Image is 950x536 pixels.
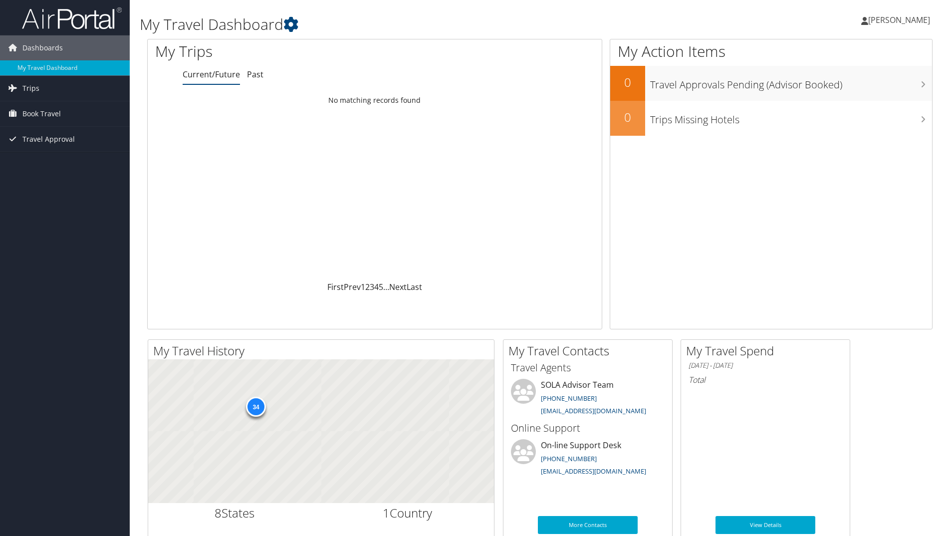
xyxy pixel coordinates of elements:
[22,101,61,126] span: Book Travel
[215,505,222,521] span: 8
[155,41,405,62] h1: My Trips
[610,109,645,126] h2: 0
[383,505,390,521] span: 1
[506,379,670,420] li: SOLA Advisor Team
[329,505,487,522] h2: Country
[153,342,494,359] h2: My Travel History
[407,281,422,292] a: Last
[541,406,646,415] a: [EMAIL_ADDRESS][DOMAIN_NAME]
[327,281,344,292] a: First
[650,108,932,127] h3: Trips Missing Hotels
[541,467,646,476] a: [EMAIL_ADDRESS][DOMAIN_NAME]
[183,69,240,80] a: Current/Future
[538,516,638,534] a: More Contacts
[379,281,383,292] a: 5
[610,66,932,101] a: 0Travel Approvals Pending (Advisor Booked)
[650,73,932,92] h3: Travel Approvals Pending (Advisor Booked)
[610,101,932,136] a: 0Trips Missing Hotels
[370,281,374,292] a: 3
[156,505,314,522] h2: States
[868,14,930,25] span: [PERSON_NAME]
[22,127,75,152] span: Travel Approval
[148,91,602,109] td: No matching records found
[610,41,932,62] h1: My Action Items
[861,5,940,35] a: [PERSON_NAME]
[246,397,266,417] div: 34
[511,421,665,435] h3: Online Support
[389,281,407,292] a: Next
[508,342,672,359] h2: My Travel Contacts
[511,361,665,375] h3: Travel Agents
[22,76,39,101] span: Trips
[344,281,361,292] a: Prev
[365,281,370,292] a: 2
[610,74,645,91] h2: 0
[22,35,63,60] span: Dashboards
[22,6,122,30] img: airportal-logo.png
[689,374,842,385] h6: Total
[541,394,597,403] a: [PHONE_NUMBER]
[140,14,673,35] h1: My Travel Dashboard
[689,361,842,370] h6: [DATE] - [DATE]
[541,454,597,463] a: [PHONE_NUMBER]
[247,69,263,80] a: Past
[715,516,815,534] a: View Details
[361,281,365,292] a: 1
[686,342,850,359] h2: My Travel Spend
[506,439,670,480] li: On-line Support Desk
[383,281,389,292] span: …
[374,281,379,292] a: 4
